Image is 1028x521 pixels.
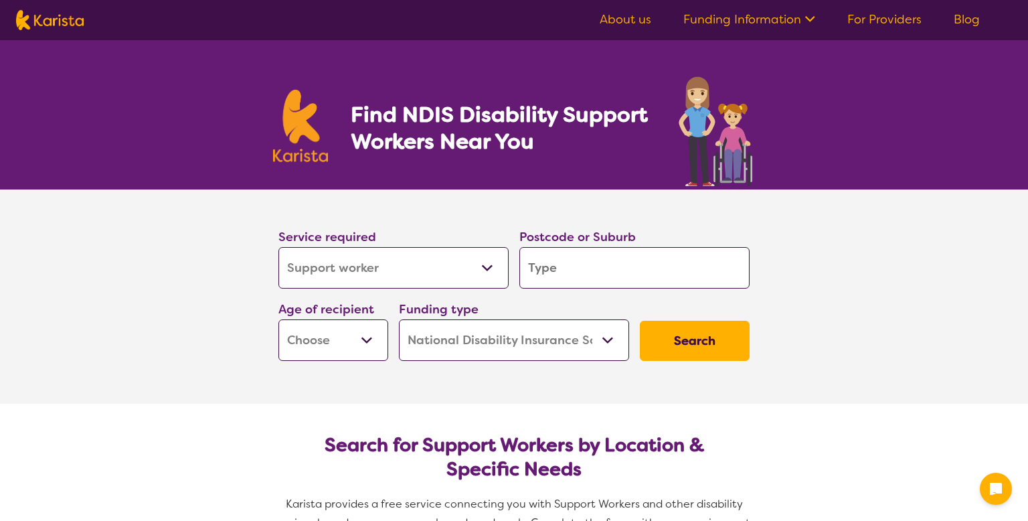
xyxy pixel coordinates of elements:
[519,229,636,245] label: Postcode or Suburb
[273,90,328,162] img: Karista logo
[640,321,750,361] button: Search
[278,301,374,317] label: Age of recipient
[289,433,739,481] h2: Search for Support Workers by Location & Specific Needs
[519,247,750,289] input: Type
[683,11,815,27] a: Funding Information
[278,229,376,245] label: Service required
[954,11,980,27] a: Blog
[847,11,922,27] a: For Providers
[16,10,84,30] img: Karista logo
[677,72,755,190] img: support-worker
[351,101,650,155] h1: Find NDIS Disability Support Workers Near You
[600,11,651,27] a: About us
[399,301,479,317] label: Funding type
